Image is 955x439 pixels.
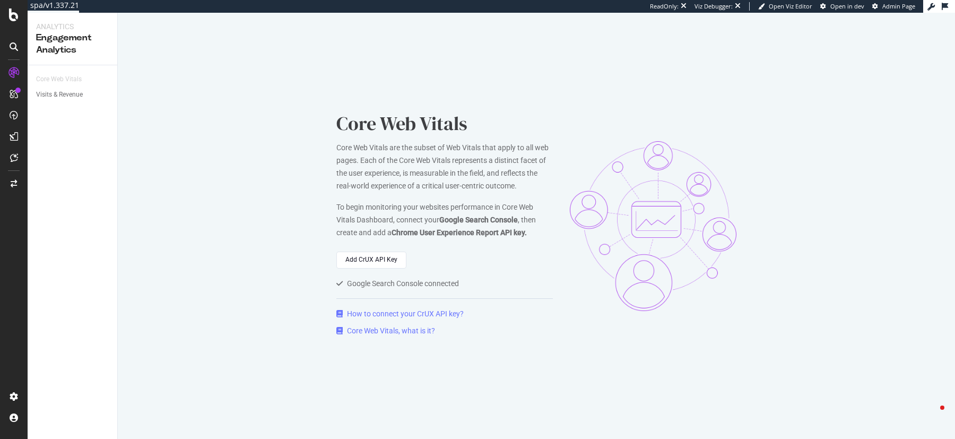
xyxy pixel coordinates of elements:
span: Admin Page [882,2,915,10]
b: Chrome User Experience Report API key. [392,228,527,237]
div: How to connect your CrUX API key? [347,307,464,320]
div: Core Web Vitals [336,110,553,137]
div: Add CrUX API Key [345,255,397,264]
a: Visits & Revenue [36,89,110,100]
button: Add CrUX API Key [336,252,406,269]
div: Engagement Analytics [36,32,109,56]
img: BLpuk0U9.png [570,141,736,311]
div: ReadOnly: [650,2,679,11]
a: Core Web Vitals [36,74,92,85]
a: Core Web Vitals, what is it? [336,324,553,337]
div: Core Web Vitals, what is it? [347,324,435,337]
span: Open Viz Editor [769,2,812,10]
div: Google Search Console connected [347,277,459,290]
b: Google Search Console [439,216,518,224]
div: To begin monitoring your websites performance in Core Web Vitals Dashboard, connect your , then c... [336,201,553,239]
iframe: Intercom live chat [919,403,944,428]
div: Analytics [36,21,109,32]
a: Admin Page [872,2,915,11]
div: Core Web Vitals are the subset of Web Vitals that apply to all web pages. Each of the Core Web Vi... [336,141,553,192]
div: Viz Debugger: [694,2,733,11]
a: How to connect your CrUX API key? [336,307,553,320]
div: Visits & Revenue [36,89,83,100]
div: Core Web Vitals [36,74,82,85]
a: Open in dev [820,2,864,11]
a: Open Viz Editor [758,2,812,11]
span: Open in dev [830,2,864,10]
